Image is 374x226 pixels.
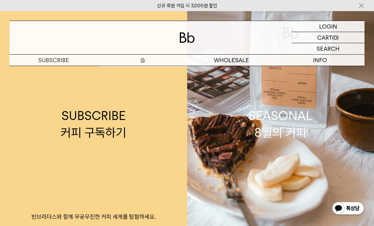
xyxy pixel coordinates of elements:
div: SEASONAL 8월의 커피 [248,107,312,141]
a: 숍 [98,55,187,66]
a: SUBSCRIBE [10,55,98,66]
p: INFO [276,55,364,66]
div: SUBSCRIBE 커피 구독하기 [61,107,126,141]
p: CART [317,32,332,43]
img: 로고 [180,32,195,43]
p: SEARCH [317,43,339,54]
a: LOGIN [292,21,364,32]
img: 카카오톡 채널 1:1 채팅 버튼 [331,201,364,216]
a: 원두 [98,66,187,77]
p: (0) [332,32,339,43]
a: 신규 회원 가입 시 3,000원 할인 [157,3,217,9]
a: CART (0) [292,32,364,43]
p: WHOLESALE [187,55,276,66]
p: LOGIN [319,21,337,32]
